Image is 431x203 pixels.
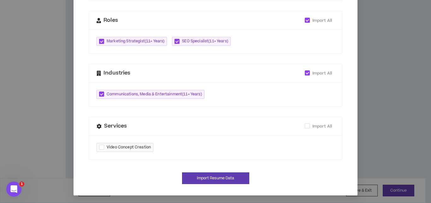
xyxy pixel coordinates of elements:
span: 1 [19,182,24,187]
span: SEO Specialist ( 11+ Years ) [182,38,228,45]
span: Services [104,122,127,130]
span: Marketing Strategist ( 11+ Years ) [107,38,164,45]
button: Import Resume Data [182,172,249,184]
span: Import All [312,18,332,23]
span: Communications, Media & Entertainment ( 11+ Years ) [107,91,202,98]
span: Video Concept Creation [107,144,151,151]
span: Import All [312,70,332,76]
span: Import All [312,123,332,129]
span: Industries [103,69,130,77]
iframe: Intercom live chat [6,182,21,197]
span: Roles [103,16,118,25]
